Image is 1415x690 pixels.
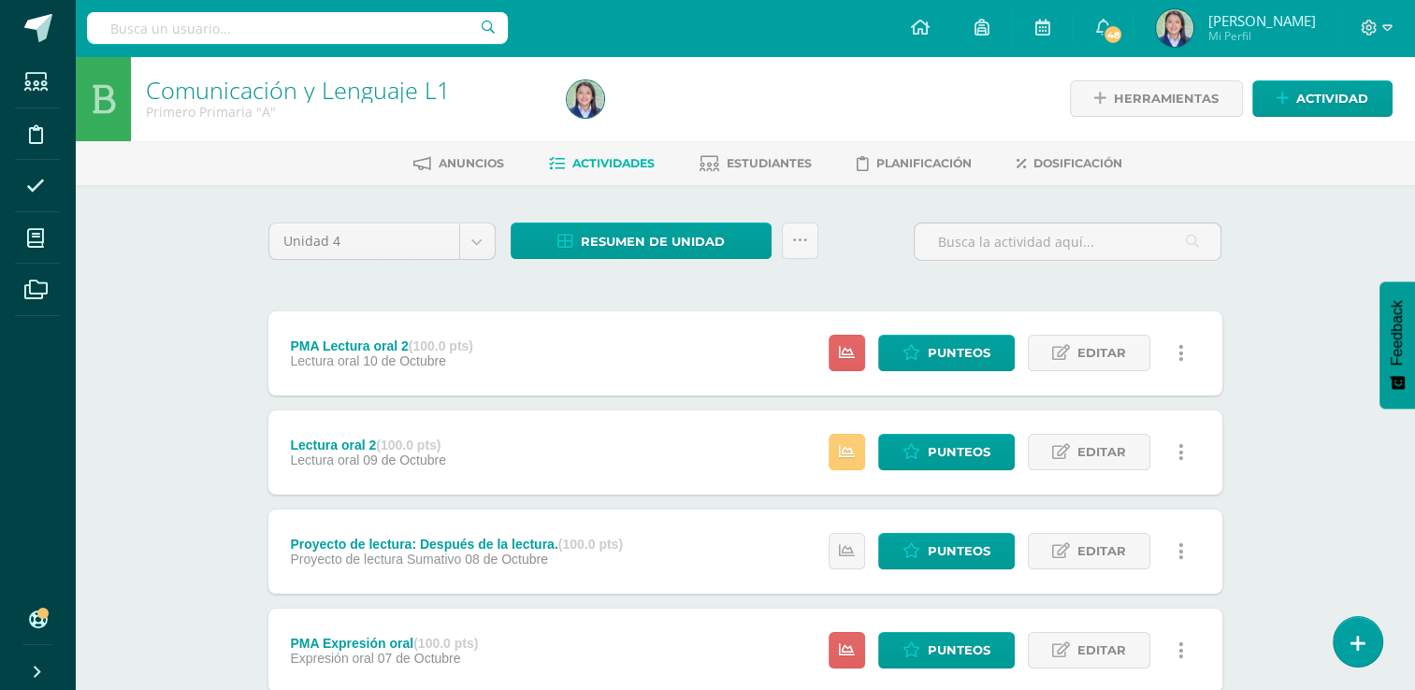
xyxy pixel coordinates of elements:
span: 07 de Octubre [378,651,461,666]
span: Punteos [928,336,990,370]
span: Mi Perfil [1207,28,1315,44]
span: Expresión oral [290,651,374,666]
a: Punteos [878,632,1015,668]
input: Busca la actividad aquí... [915,223,1220,260]
div: Proyecto de lectura: Después de la lectura. [290,537,623,552]
span: Proyecto de lectura Sumativo [290,552,461,567]
span: Editar [1077,633,1126,668]
a: Herramientas [1070,80,1243,117]
button: Feedback - Mostrar encuesta [1379,281,1415,409]
span: 48 [1103,24,1123,45]
a: Unidad 4 [269,223,495,259]
span: Feedback [1389,300,1406,366]
span: Estudiantes [727,156,812,170]
input: Busca un usuario... [87,12,508,44]
span: Punteos [928,534,990,568]
a: Punteos [878,434,1015,470]
div: Lectura oral 2 [290,438,446,453]
span: Editar [1077,336,1126,370]
span: 08 de Octubre [465,552,548,567]
a: Comunicación y Lenguaje L1 [146,74,450,106]
span: Punteos [928,633,990,668]
span: Editar [1077,534,1126,568]
div: PMA Lectura oral 2 [290,338,473,353]
span: [PERSON_NAME] [1207,11,1315,30]
span: Planificación [876,156,972,170]
a: Resumen de unidad [511,223,772,259]
a: Punteos [878,335,1015,371]
span: Dosificación [1033,156,1122,170]
span: Lectura oral [290,353,359,368]
span: 10 de Octubre [363,353,446,368]
span: Resumen de unidad [581,224,725,259]
strong: (100.0 pts) [558,537,623,552]
strong: (100.0 pts) [376,438,440,453]
span: 09 de Octubre [363,453,446,467]
a: Actividades [549,149,655,179]
a: Punteos [878,533,1015,569]
span: Herramientas [1114,81,1219,116]
a: Actividad [1252,80,1393,117]
span: Actividad [1296,81,1368,116]
a: Dosificación [1017,149,1122,179]
span: Punteos [928,435,990,469]
span: Actividades [572,156,655,170]
strong: (100.0 pts) [413,636,478,651]
span: Editar [1077,435,1126,469]
a: Anuncios [413,149,504,179]
div: PMA Expresión oral [290,636,478,651]
a: Estudiantes [700,149,812,179]
span: Lectura oral [290,453,359,467]
img: 214190b0e496508f121fcf4a4618c20c.png [567,80,604,118]
img: 214190b0e496508f121fcf4a4618c20c.png [1156,9,1193,47]
a: Planificación [857,149,972,179]
div: Primero Primaria 'A' [146,103,544,121]
h1: Comunicación y Lenguaje L1 [146,77,544,103]
strong: (100.0 pts) [409,338,473,353]
span: Unidad 4 [283,223,445,259]
span: Anuncios [439,156,504,170]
